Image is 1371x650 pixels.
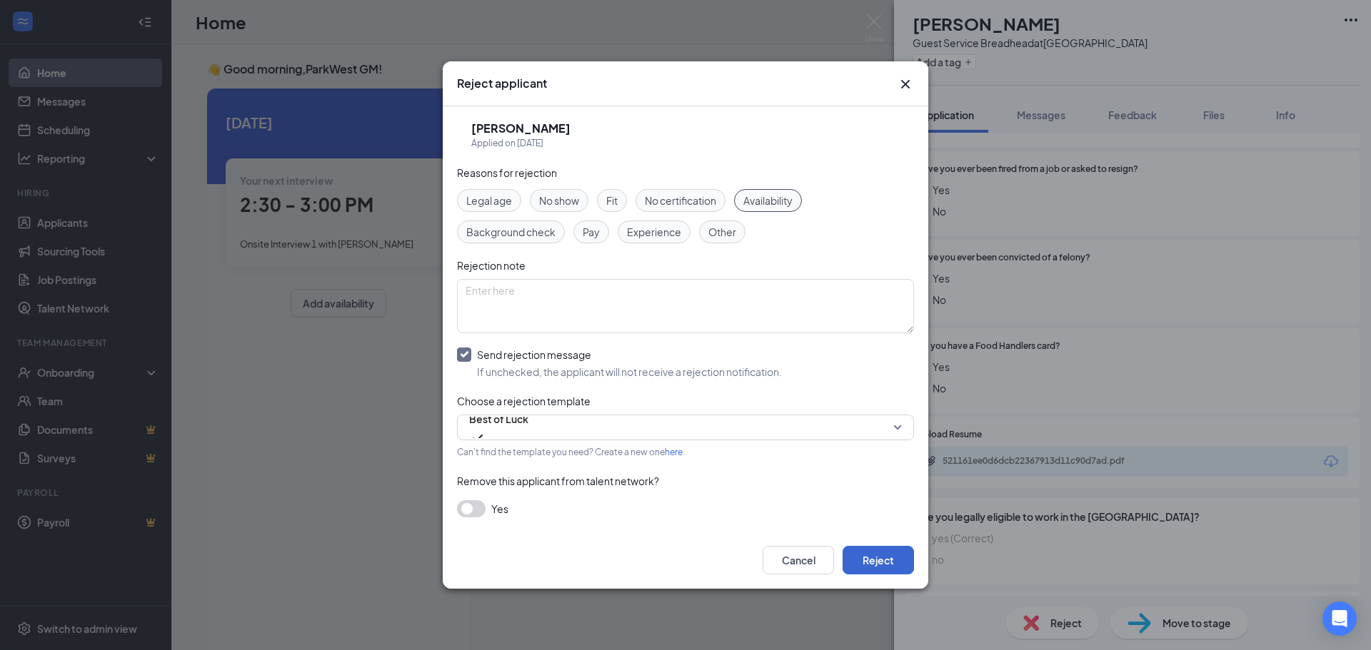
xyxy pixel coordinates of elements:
span: Choose a rejection template [457,395,591,407]
span: Experience [627,224,681,240]
button: Cancel [763,546,834,574]
svg: Cross [897,76,914,93]
span: No certification [645,193,716,208]
span: Remove this applicant from talent network? [457,474,659,487]
span: Other [708,224,736,240]
button: Reject [843,546,914,574]
span: Best of Luck [469,408,528,430]
span: Rejection note [457,259,526,272]
span: Legal age [466,193,512,208]
span: Can't find the template you need? Create a new one . [457,447,685,457]
span: Availability [743,193,793,208]
div: Applied on [DATE] [471,136,571,151]
h3: Reject applicant [457,76,547,91]
svg: Checkmark [469,430,486,447]
span: Pay [583,224,600,240]
button: Close [897,76,914,93]
a: here [665,447,683,457]
span: Background check [466,224,556,240]
div: Open Intercom Messenger [1322,601,1357,636]
span: Yes [491,500,508,517]
span: Fit [606,193,618,208]
h5: [PERSON_NAME] [471,121,571,136]
span: Reasons for rejection [457,166,557,179]
span: No show [539,193,579,208]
